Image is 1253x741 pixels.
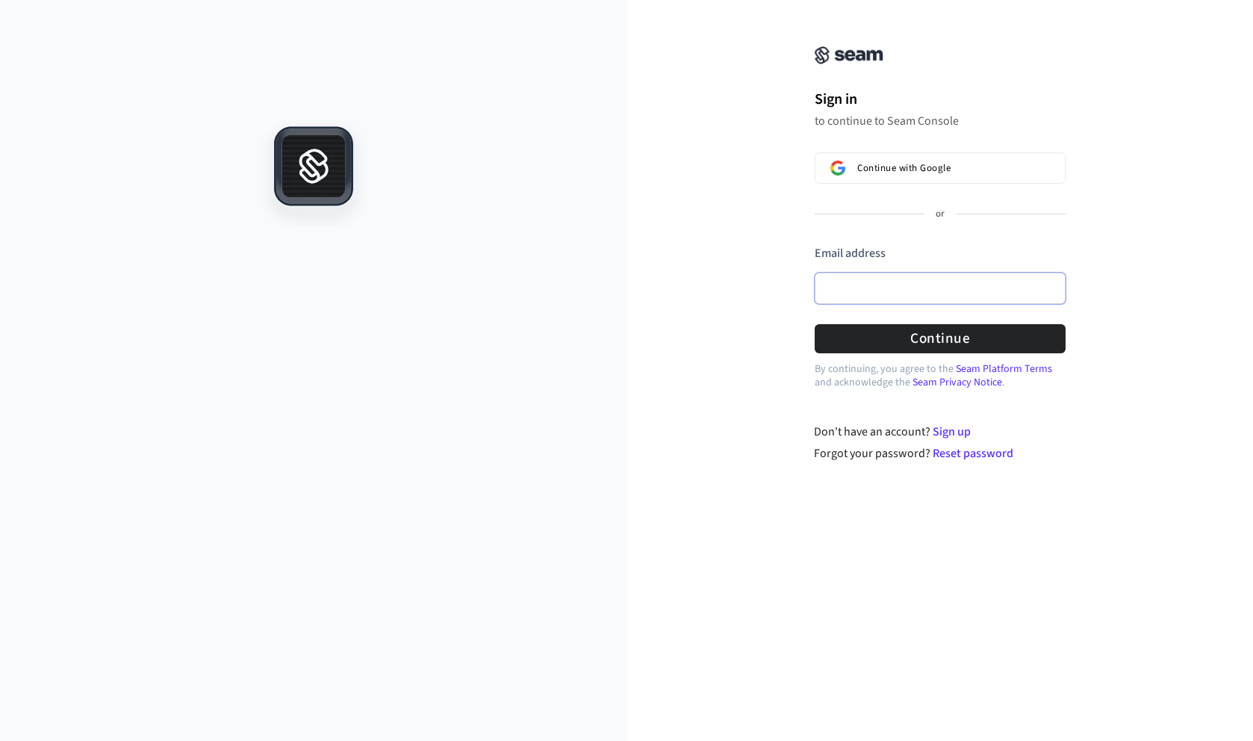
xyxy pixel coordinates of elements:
label: Email address [815,245,886,261]
a: Sign up [933,424,971,440]
p: or [936,208,945,221]
p: By continuing, you agree to the and acknowledge the . [815,362,1066,389]
button: Continue [815,324,1066,353]
a: Seam Platform Terms [956,362,1052,376]
button: Sign in with GoogleContinue with Google [815,152,1066,184]
span: Continue with Google [857,162,951,174]
div: Don't have an account? [814,423,1066,441]
a: Reset password [933,445,1013,462]
p: to continue to Seam Console [815,114,1066,128]
a: Seam Privacy Notice [912,375,1002,390]
h1: Sign in [815,88,1066,111]
img: Seam Console [815,46,883,64]
div: Forgot your password? [814,444,1066,462]
img: Sign in with Google [830,161,845,176]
